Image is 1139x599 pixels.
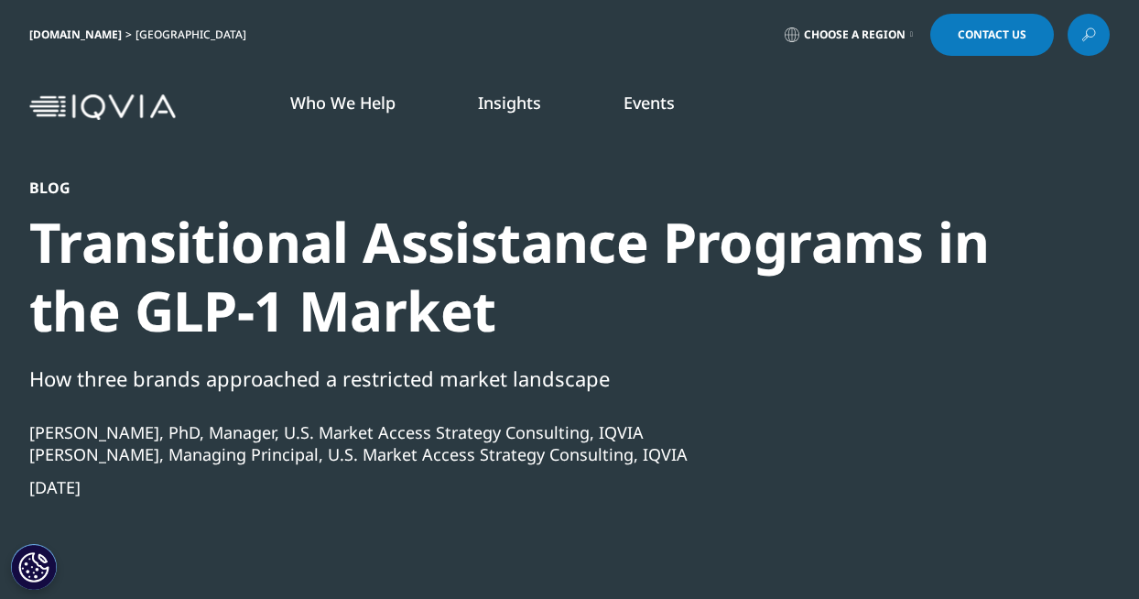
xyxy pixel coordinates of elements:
[930,14,1054,56] a: Contact Us
[29,27,122,42] a: [DOMAIN_NAME]
[958,29,1026,40] span: Contact Us
[11,544,57,590] button: Cookies Settings
[29,476,1011,498] div: [DATE]
[29,443,1011,465] div: [PERSON_NAME], Managing Principal, U.S. Market Access Strategy Consulting, IQVIA
[624,92,675,114] a: Events
[29,179,1011,197] div: Blog
[29,421,1011,443] div: [PERSON_NAME], PhD, Manager, U.S. Market Access Strategy Consulting, IQVIA
[29,94,176,121] img: IQVIA Healthcare Information Technology and Pharma Clinical Research Company
[478,92,541,114] a: Insights
[290,92,396,114] a: Who We Help
[29,208,1011,345] div: Transitional Assistance Programs in the GLP-1 Market
[29,363,1011,394] div: How three brands approached a restricted market landscape
[183,64,1110,150] nav: Primary
[136,27,254,42] div: [GEOGRAPHIC_DATA]
[804,27,906,42] span: Choose a Region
